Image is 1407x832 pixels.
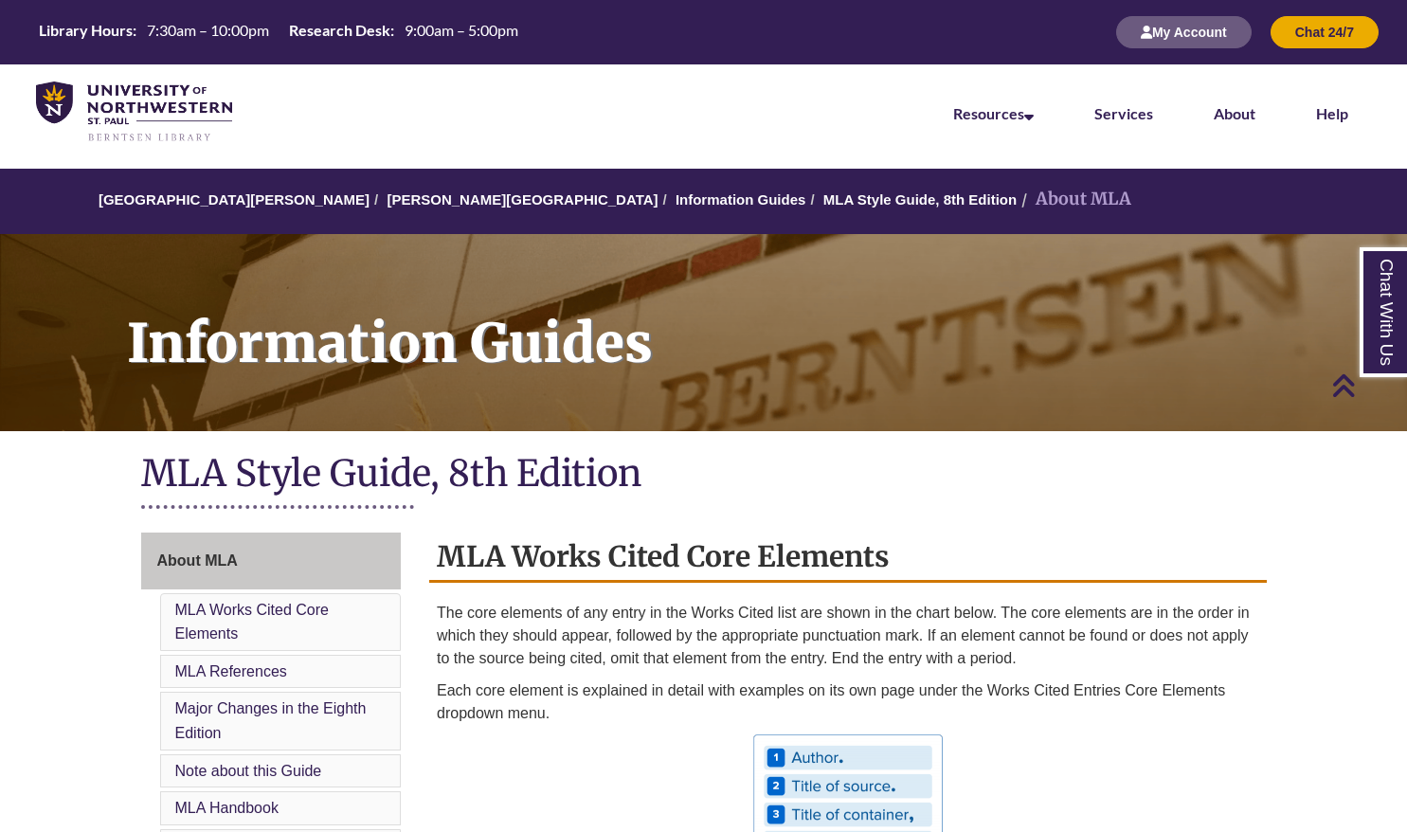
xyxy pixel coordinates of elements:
a: My Account [1116,24,1252,40]
a: About [1214,104,1255,122]
li: About MLA [1017,186,1131,213]
a: Note about this Guide [175,763,322,779]
a: Information Guides [676,191,806,208]
th: Research Desk: [281,20,397,41]
span: About MLA [157,552,238,569]
img: UNWSP Library Logo [36,81,232,144]
a: Help [1316,104,1348,122]
a: Hours Today [31,20,526,45]
span: Each core element is explained in detail with examples on its own page under the Works Cited Entr... [437,682,1225,721]
a: MLA References [175,663,287,679]
a: MLA Style Guide, 8th Edition [823,191,1017,208]
span: 9:00am – 5:00pm [405,21,518,39]
th: Library Hours: [31,20,139,41]
span: 7:30am – 10:00pm [147,21,269,39]
a: [PERSON_NAME][GEOGRAPHIC_DATA] [387,191,658,208]
a: Services [1094,104,1153,122]
a: Major Changes in the Eighth Edition [175,700,367,741]
p: The core elements of any entry in the Works Cited list are shown in the chart below. The core ele... [437,602,1259,670]
a: [GEOGRAPHIC_DATA][PERSON_NAME] [99,191,370,208]
a: About MLA [141,533,402,589]
a: Resources [953,104,1034,122]
h1: Information Guides [106,234,1407,407]
h2: MLA Works Cited Core Elements [429,533,1267,583]
a: MLA Works Cited Core Elements [175,602,329,642]
table: Hours Today [31,20,526,44]
a: Back to Top [1331,372,1402,398]
a: Chat 24/7 [1271,24,1379,40]
button: My Account [1116,16,1252,48]
a: MLA Handbook [175,800,279,816]
h1: MLA Style Guide, 8th Edition [141,450,1267,500]
button: Chat 24/7 [1271,16,1379,48]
